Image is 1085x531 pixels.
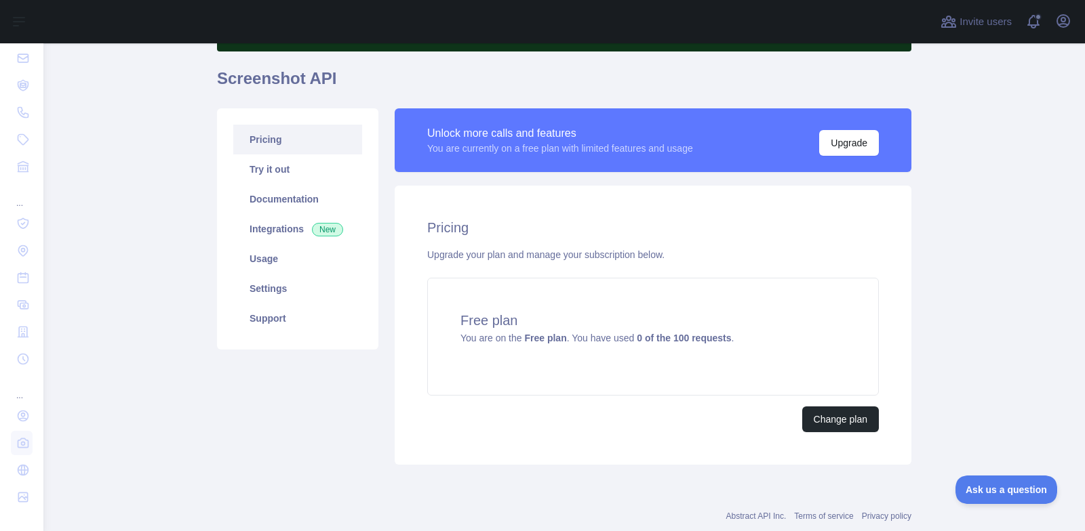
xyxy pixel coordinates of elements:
[794,511,853,521] a: Terms of service
[233,303,362,333] a: Support
[938,11,1014,33] button: Invite users
[726,511,787,521] a: Abstract API Inc.
[233,154,362,184] a: Try it out
[460,311,846,330] h4: Free plan
[862,511,911,521] a: Privacy policy
[217,68,911,100] h1: Screenshot API
[233,274,362,303] a: Settings
[427,142,693,155] div: You are currently on a free plan with limited features and usage
[233,125,362,154] a: Pricing
[11,182,33,209] div: ...
[427,248,879,261] div: Upgrade your plan and manage your subscription below.
[427,218,879,237] h2: Pricing
[427,125,693,142] div: Unlock more calls and features
[233,184,362,214] a: Documentation
[312,223,343,236] span: New
[460,333,734,343] span: You are on the . You have used .
[11,374,33,401] div: ...
[955,475,1058,504] iframe: Toggle Customer Support
[637,333,731,343] strong: 0 of the 100 requests
[233,214,362,244] a: Integrations New
[960,14,1012,30] span: Invite users
[233,244,362,274] a: Usage
[802,406,879,432] button: Change plan
[524,333,566,343] strong: Free plan
[819,130,879,156] button: Upgrade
